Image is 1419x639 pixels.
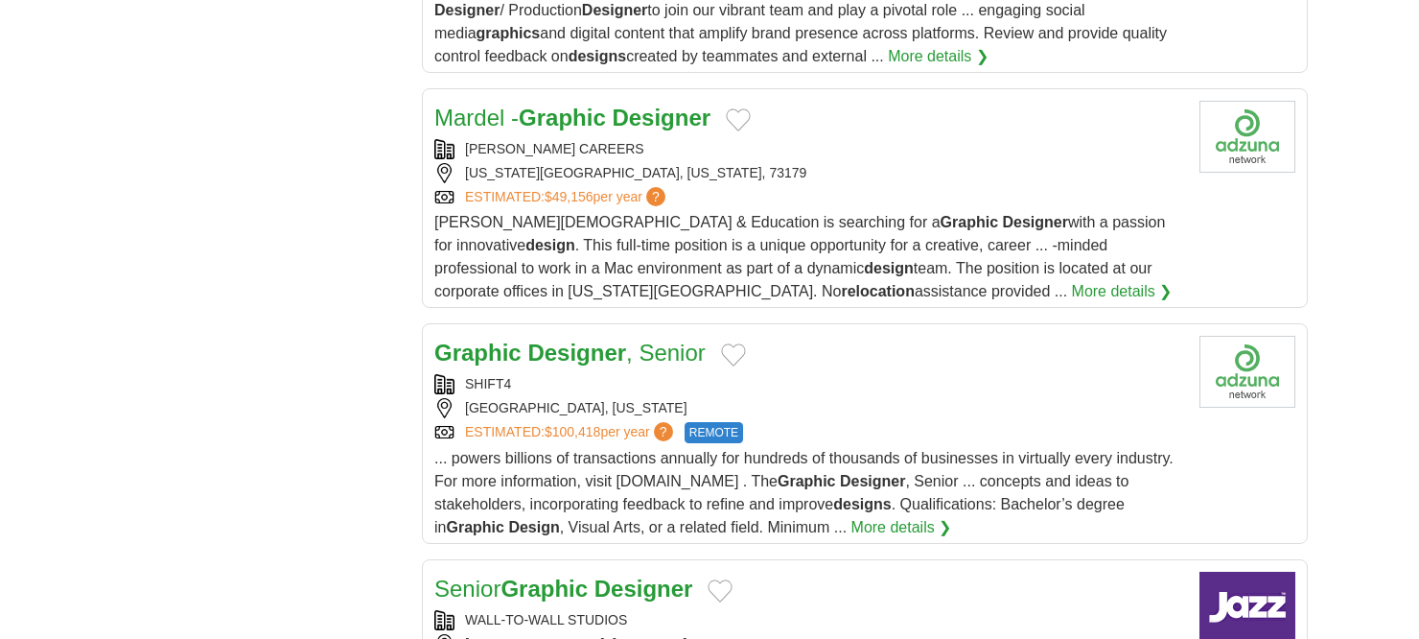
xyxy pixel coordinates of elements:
[721,343,746,367] button: Add to favorite jobs
[685,422,743,443] span: REMOTE
[477,25,541,41] strong: graphics
[864,260,914,276] strong: design
[434,214,1165,299] span: [PERSON_NAME][DEMOGRAPHIC_DATA] & Education is searching for a with a passion for innovative . Th...
[446,519,503,535] strong: Graphic
[434,374,1184,394] div: SHIFT4
[508,519,559,535] strong: Design
[500,576,588,602] strong: Graphic
[527,340,626,366] strong: Designer
[434,450,1174,535] span: ... powers billions of transactions annually for hundreds of thousands of businesses in virtually...
[582,2,647,18] strong: Designer
[726,108,751,131] button: Add to favorite jobs
[941,214,998,230] strong: Graphic
[434,139,1184,159] div: [PERSON_NAME] CAREERS
[465,187,669,207] a: ESTIMATED:$49,156per year?
[434,340,522,366] strong: Graphic
[888,45,989,68] a: More details ❯
[434,398,1184,418] div: [GEOGRAPHIC_DATA], [US_STATE]
[851,516,952,539] a: More details ❯
[612,105,710,130] strong: Designer
[465,422,677,443] a: ESTIMATED:$100,418per year?
[569,48,626,64] strong: designs
[525,237,575,253] strong: design
[841,283,914,299] strong: relocation
[1003,214,1068,230] strong: Designer
[545,424,600,439] span: $100,418
[434,610,1184,630] div: WALL-TO-WALL STUDIOS
[833,496,891,512] strong: designs
[434,163,1184,183] div: [US_STATE][GEOGRAPHIC_DATA], [US_STATE], 73179
[594,576,693,602] strong: Designer
[434,340,706,366] a: Graphic Designer, Senior
[519,105,606,130] strong: Graphic
[434,105,710,130] a: Mardel -Graphic Designer
[434,576,692,602] a: SeniorGraphic Designer
[545,189,593,204] span: $49,156
[646,187,665,206] span: ?
[778,473,835,489] strong: Graphic
[840,473,905,489] strong: Designer
[708,580,733,603] button: Add to favorite jobs
[654,422,673,441] span: ?
[1199,101,1295,173] img: Company logo
[1072,280,1173,303] a: More details ❯
[434,2,500,18] strong: Designer
[1199,336,1295,408] img: Company logo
